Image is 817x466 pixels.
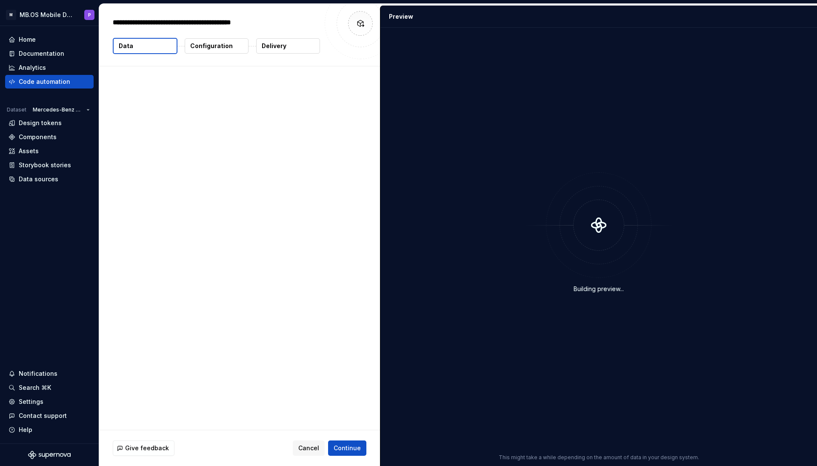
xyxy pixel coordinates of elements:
[298,444,319,452] span: Cancel
[19,49,64,58] div: Documentation
[19,77,70,86] div: Code automation
[574,285,624,293] div: Building preview...
[19,426,32,434] div: Help
[185,38,249,54] button: Configuration
[29,104,94,116] button: Mercedes-Benz 2.0
[19,369,57,378] div: Notifications
[190,42,233,50] p: Configuration
[6,10,16,20] div: M
[5,172,94,186] a: Data sources
[7,106,26,113] div: Dataset
[499,454,699,461] p: This might take a while depending on the amount of data in your design system.
[125,444,169,452] span: Give feedback
[113,38,177,54] button: Data
[33,106,83,113] span: Mercedes-Benz 2.0
[5,61,94,74] a: Analytics
[5,47,94,60] a: Documentation
[20,11,74,19] div: MB.OS Mobile Design System
[28,451,71,459] svg: Supernova Logo
[19,397,43,406] div: Settings
[5,33,94,46] a: Home
[119,42,133,50] p: Data
[19,119,62,127] div: Design tokens
[19,35,36,44] div: Home
[256,38,320,54] button: Delivery
[334,444,361,452] span: Continue
[19,175,58,183] div: Data sources
[19,133,57,141] div: Components
[5,116,94,130] a: Design tokens
[262,42,286,50] p: Delivery
[5,381,94,395] button: Search ⌘K
[113,440,174,456] button: Give feedback
[389,12,413,21] div: Preview
[19,383,51,392] div: Search ⌘K
[19,147,39,155] div: Assets
[5,395,94,409] a: Settings
[5,144,94,158] a: Assets
[5,158,94,172] a: Storybook stories
[19,161,71,169] div: Storybook stories
[5,409,94,423] button: Contact support
[88,11,91,18] div: P
[5,75,94,89] a: Code automation
[5,423,94,437] button: Help
[328,440,366,456] button: Continue
[19,63,46,72] div: Analytics
[2,6,97,24] button: MMB.OS Mobile Design SystemP
[5,130,94,144] a: Components
[293,440,325,456] button: Cancel
[5,367,94,380] button: Notifications
[19,412,67,420] div: Contact support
